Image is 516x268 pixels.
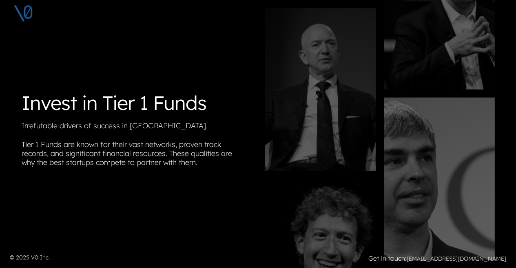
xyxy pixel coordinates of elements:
[407,255,506,262] a: [EMAIL_ADDRESS][DOMAIN_NAME]
[368,254,407,262] strong: Get in touch:
[13,3,33,24] img: V0 logo
[22,140,252,170] p: Tier 1 Funds are known for their vast networks, proven track records, and significant financial r...
[22,91,252,115] h1: Invest in Tier 1 Funds
[22,121,252,134] p: Irrefutable drivers of success in [GEOGRAPHIC_DATA].
[10,253,253,262] p: © 2025 V0 Inc.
